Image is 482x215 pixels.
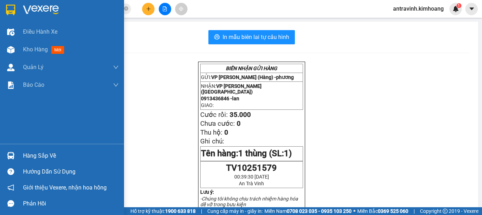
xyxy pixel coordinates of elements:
[124,6,128,12] span: close-circle
[201,148,292,158] span: Tên hàng:
[200,129,223,136] span: Thu hộ:
[414,207,415,215] span: |
[7,168,14,175] span: question-circle
[223,33,289,41] span: In mẫu biên lai tự cấu hình
[284,148,292,158] span: 1)
[287,208,352,214] strong: 0708 023 035 - 0935 103 250
[7,64,15,71] img: warehouse-icon
[201,83,262,95] span: VP [PERSON_NAME] ([GEOGRAPHIC_DATA])
[201,207,202,215] span: |
[23,46,48,53] span: Kho hàng
[353,210,355,213] span: ⚪️
[130,207,196,215] span: Hỗ trợ kỹ thuật:
[23,63,44,72] span: Quản Lý
[200,196,298,207] em: -Chúng tôi không chịu trách nhiệm hàng hóa dễ vỡ trong bưu kiện
[201,83,302,95] p: NHẬN:
[211,74,294,80] span: VP [PERSON_NAME] (Hàng) -
[232,96,239,101] span: lan
[226,66,277,71] strong: BIÊN NHẬN GỬI HÀNG
[200,189,214,195] strong: Lưu ý:
[226,163,277,173] span: TV10251579
[162,6,167,11] span: file-add
[6,5,15,15] img: logo-vxr
[238,148,292,158] span: 1 thùng (SL:
[124,6,128,11] span: close-circle
[239,181,264,186] span: An Trà Vinh
[201,96,239,101] span: 0913436846 -
[276,74,294,80] span: phương
[200,120,235,128] span: Chưa cước:
[146,6,151,11] span: plus
[113,82,119,88] span: down
[201,74,302,80] p: GỬI:
[23,166,119,177] div: Hướng dẫn sử dụng
[7,200,14,207] span: message
[200,111,228,119] span: Cước rồi:
[230,111,251,119] span: 35.000
[264,207,352,215] span: Miền Nam
[224,129,228,136] span: 0
[7,152,15,159] img: warehouse-icon
[179,6,184,11] span: aim
[23,27,57,36] span: Điều hành xe
[7,46,15,53] img: warehouse-icon
[208,30,295,44] button: printerIn mẫu biên lai tự cấu hình
[165,208,196,214] strong: 1900 633 818
[465,3,478,15] button: caret-down
[23,151,119,161] div: Hàng sắp về
[443,209,448,214] span: copyright
[113,64,119,70] span: down
[175,3,187,15] button: aim
[469,6,475,12] span: caret-down
[23,198,119,209] div: Phản hồi
[23,80,44,89] span: Báo cáo
[357,207,408,215] span: Miền Bắc
[456,3,461,8] sup: 1
[7,81,15,89] img: solution-icon
[453,6,459,12] img: icon-new-feature
[7,28,15,36] img: warehouse-icon
[23,183,107,192] span: Giới thiệu Vexere, nhận hoa hồng
[51,46,64,54] span: mới
[159,3,171,15] button: file-add
[207,207,263,215] span: Cung cấp máy in - giấy in:
[214,34,220,41] span: printer
[200,137,224,145] span: Ghi chú:
[142,3,155,15] button: plus
[237,120,241,128] span: 0
[234,174,269,180] span: 00:39:30 [DATE]
[387,4,449,13] span: antravinh.kimhoang
[378,208,408,214] strong: 0369 525 060
[201,102,214,108] span: GIAO:
[458,3,460,8] span: 1
[7,184,14,191] span: notification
